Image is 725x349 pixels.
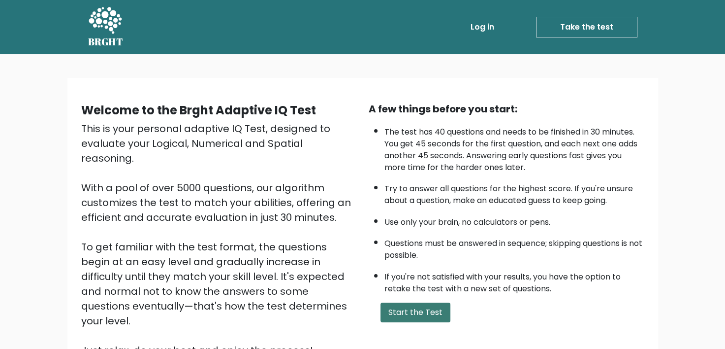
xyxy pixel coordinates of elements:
[384,266,644,295] li: If you're not satisfied with your results, you have the option to retake the test with a new set ...
[81,102,316,118] b: Welcome to the Brght Adaptive IQ Test
[384,233,644,261] li: Questions must be answered in sequence; skipping questions is not possible.
[384,178,644,207] li: Try to answer all questions for the highest score. If you're unsure about a question, make an edu...
[369,102,644,116] div: A few things before you start:
[384,121,644,174] li: The test has 40 questions and needs to be finished in 30 minutes. You get 45 seconds for the firs...
[384,211,644,228] li: Use only your brain, no calculators or pens.
[467,17,498,37] a: Log in
[536,17,637,37] a: Take the test
[380,303,450,322] button: Start the Test
[88,36,124,48] h5: BRGHT
[88,4,124,50] a: BRGHT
